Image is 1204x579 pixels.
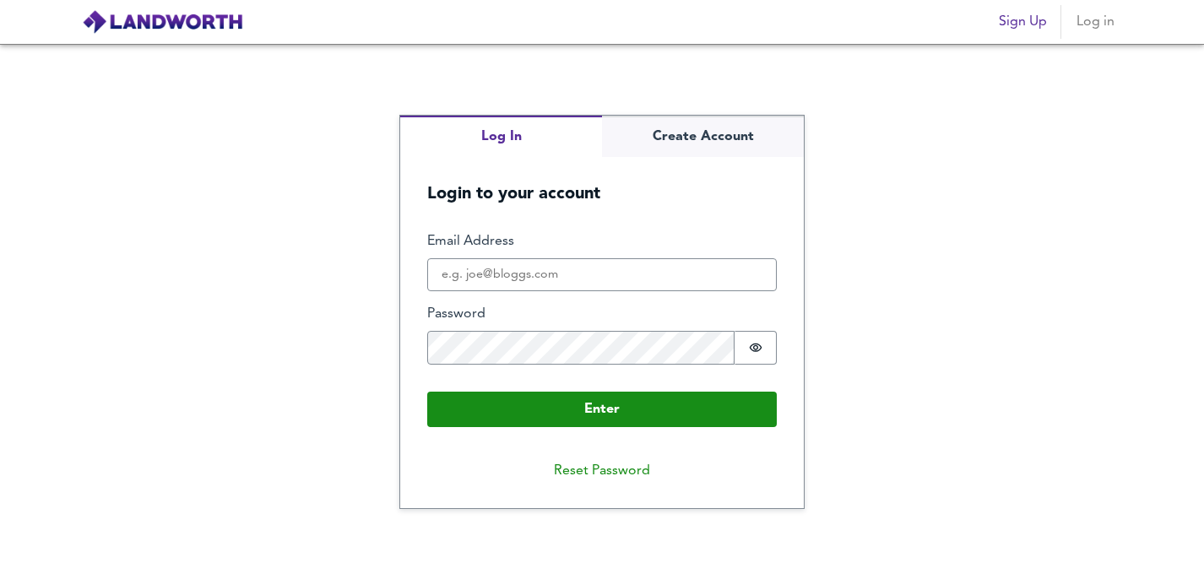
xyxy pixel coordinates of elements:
button: Log In [400,116,602,157]
h5: Login to your account [400,157,804,205]
label: Password [427,305,777,324]
label: Email Address [427,232,777,252]
button: Create Account [602,116,804,157]
span: Sign Up [999,10,1047,34]
span: Log in [1075,10,1115,34]
button: Enter [427,392,777,427]
input: e.g. joe@bloggs.com [427,258,777,292]
button: Log in [1068,5,1122,39]
button: Reset Password [540,454,664,488]
img: logo [82,9,243,35]
button: Show password [735,331,777,365]
button: Sign Up [992,5,1054,39]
